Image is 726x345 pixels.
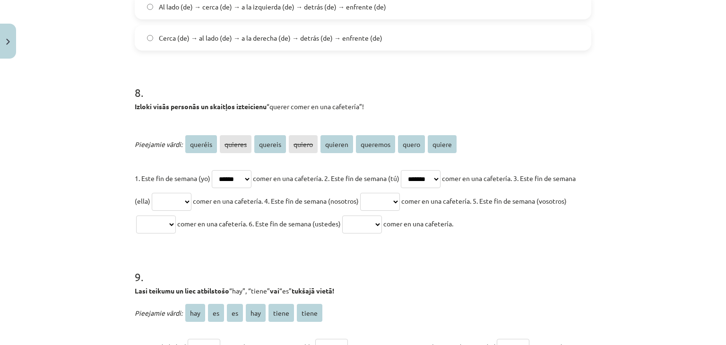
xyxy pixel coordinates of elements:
[220,135,251,153] span: quieres
[193,197,359,205] span: comer en una cafetería. 4. Este fin de semana (nosotros)
[135,102,267,111] strong: Izloki visās personās un skaitļos izteicienu
[208,304,224,322] span: es
[135,254,591,283] h1: 9 .
[135,309,182,317] span: Pieejamie vārdi:
[135,286,229,295] strong: Lasi teikumu un liec atbilstošo
[135,102,591,112] p: “querer comer en una cafetería”!
[292,286,334,295] strong: tukšajā vietā!
[185,304,205,322] span: hay
[6,39,10,45] img: icon-close-lesson-0947bae3869378f0d4975bcd49f059093ad1ed9edebbc8119c70593378902aed.svg
[297,304,322,322] span: tiene
[159,33,382,43] span: Cerca (de) → al lado (de) → a la derecha (de) → detrás (de) → enfrente (de)
[147,4,153,10] input: Al lado (de) → cerca (de) → a la izquierda (de) → detrás (de) → enfrente (de)
[253,174,399,182] span: comer en una cafetería. 2. Este fin de semana (tú)
[147,35,153,41] input: Cerca (de) → al lado (de) → a la derecha (de) → detrás (de) → enfrente (de)
[320,135,353,153] span: quieren
[135,174,210,182] span: 1. Este fin de semana (yo)
[398,135,425,153] span: quero
[135,69,591,99] h1: 8 .
[383,219,453,228] span: comer en una cafetería.
[135,286,591,296] p: “hay”, “tiene” “es”
[428,135,457,153] span: quiere
[159,2,386,12] span: Al lado (de) → cerca (de) → a la izquierda (de) → detrás (de) → enfrente (de)
[254,135,286,153] span: quereis
[268,304,294,322] span: tiene
[289,135,318,153] span: quiero
[227,304,243,322] span: es
[185,135,217,153] span: queréis
[356,135,395,153] span: queremos
[401,197,567,205] span: comer en una cafetería. 5. Este fin de semana (vosotros)
[177,219,341,228] span: comer en una cafetería. 6. Este fin de semana (ustedes)
[246,304,266,322] span: hay
[135,140,182,148] span: Pieejamie vārdi:
[270,286,279,295] strong: vai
